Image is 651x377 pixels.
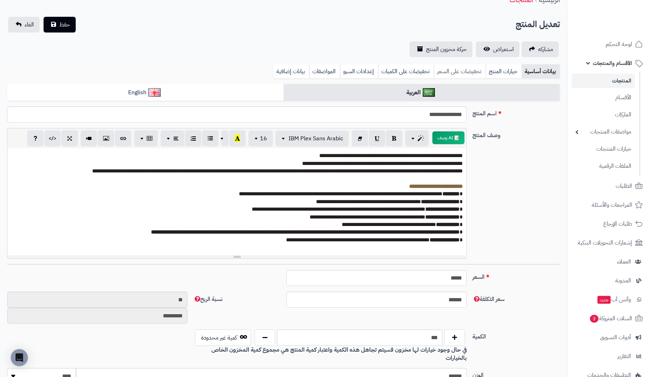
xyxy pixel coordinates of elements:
[493,45,514,54] span: استعراض
[572,329,647,346] a: أدوات التسويق
[522,64,560,79] a: بيانات أساسية
[260,134,267,143] span: 16
[602,5,644,20] img: logo-2.png
[472,295,505,303] span: سعر التكلفة
[59,20,70,29] span: حفظ
[434,64,486,79] a: تخفيضات على السعر
[470,330,563,341] label: الكمية
[486,64,522,79] a: خيارات المنتج
[615,276,631,286] span: المدونة
[572,74,635,88] a: المنتجات
[590,315,599,323] span: 3
[572,234,647,251] a: إشعارات التحويلات البنكية
[7,84,284,101] a: English
[597,296,611,304] span: جديد
[589,313,632,323] span: السلات المتروكة
[593,58,632,68] span: الأقسام والمنتجات
[25,20,34,29] span: الغاء
[378,64,434,79] a: تخفيضات على الكميات
[572,141,635,157] a: خيارات المنتجات
[606,39,632,49] span: لوحة التحكم
[616,181,632,191] span: الطلبات
[410,41,472,57] a: حركة مخزون المنتج
[572,196,647,213] a: المراجعات والأسئلة
[617,351,631,361] span: التقارير
[538,45,553,54] span: مشاركه
[572,310,647,327] a: السلات المتروكة3
[572,348,647,365] a: التقارير
[432,131,465,144] button: 📝 AI وصف
[309,64,340,79] a: المواصفات
[193,295,222,303] span: نسبة الربح
[44,17,76,32] button: حفظ
[597,295,631,305] span: وآتس آب
[592,200,632,210] span: المراجعات والأسئلة
[572,124,635,140] a: مواصفات المنتجات
[249,131,273,146] button: 16
[603,219,632,229] span: طلبات الإرجاع
[340,64,378,79] a: إعدادات السيو
[426,45,467,54] span: حركة مخزون المنتج
[572,36,647,53] a: لوحة التحكم
[289,134,343,143] span: IBM Plex Sans Arabic
[516,17,560,32] h2: تعديل المنتج
[211,346,467,362] b: في حال وجود خيارات لها مخزون فسيتم تجاهل هذه الكمية واعتبار كمية المنتج هي مجموع كمية المخزون الخ...
[617,257,631,267] span: العملاء
[423,88,435,97] img: العربية
[572,272,647,289] a: المدونة
[522,41,559,57] a: مشاركه
[572,159,635,174] a: الملفات الرقمية
[11,349,28,366] div: Open Intercom Messenger
[572,253,647,270] a: العملاء
[148,88,161,97] img: English
[274,64,309,79] a: بيانات إضافية
[572,107,635,122] a: الماركات
[572,90,635,105] a: الأقسام
[572,177,647,195] a: الطلبات
[284,84,560,101] a: العربية
[476,41,520,57] a: استعراض
[600,332,631,342] span: أدوات التسويق
[470,270,563,281] label: السعر
[572,291,647,308] a: وآتس آبجديد
[578,238,632,248] span: إشعارات التحويلات البنكية
[8,17,40,32] a: الغاء
[470,128,563,140] label: وصف المنتج
[572,215,647,232] a: طلبات الإرجاع
[276,131,349,146] button: IBM Plex Sans Arabic
[470,106,563,118] label: اسم المنتج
